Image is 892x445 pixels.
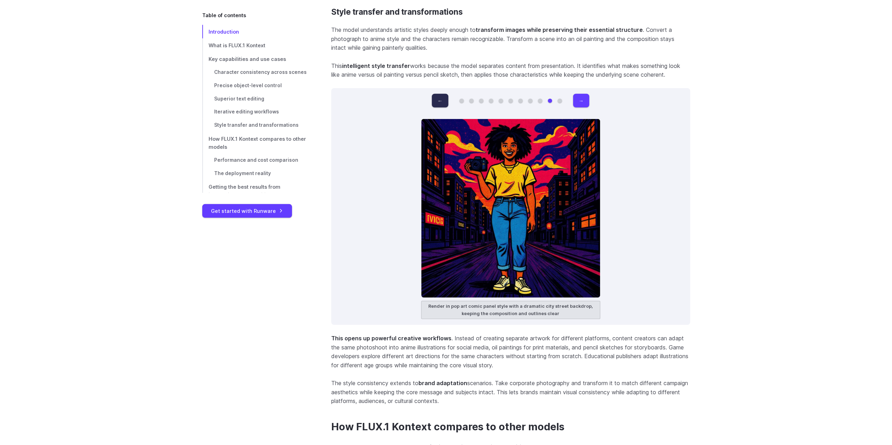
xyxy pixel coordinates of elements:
[202,132,309,154] a: How FLUX.1 Kontext compares to other models
[469,99,474,103] button: Go to 2 of 11
[476,26,643,33] strong: transform images while preserving their essential structure
[209,29,239,35] span: Introduction
[202,119,309,132] a: Style transfer and transformations
[459,99,464,103] button: Go to 1 of 11
[202,167,309,180] a: The deployment reality
[202,79,309,92] a: Precise object-level control
[331,62,690,79] p: This works because the model separates content from presentation. It identifies what makes someth...
[202,105,309,119] a: Iterative editing workflows
[214,157,298,163] span: Performance and cost comparison
[489,99,493,103] button: Go to 4 of 11
[209,42,265,48] span: What is FLUX.1 Kontext
[214,109,279,114] span: Iterative editing workflows
[479,99,483,103] button: Go to 3 of 11
[331,334,690,370] p: . Instead of creating separate artwork for different platforms, content creators can adapt the sa...
[202,180,309,202] a: Getting the best results from instruction-based editing
[528,99,532,103] button: Go to 8 of 11
[214,122,299,128] span: Style transfer and transformations
[331,335,451,342] strong: This opens up powerful creative workflows
[214,83,282,88] span: Precise object-level control
[573,94,589,107] button: →
[202,66,309,79] a: Character consistency across scenes
[214,96,264,102] span: Superior text editing
[214,69,307,75] span: Character consistency across scenes
[202,52,309,66] a: Key capabilities and use cases
[509,99,513,103] button: Go to 6 of 11
[209,136,306,150] span: How FLUX.1 Kontext compares to other models
[548,99,552,103] button: Go to 10 of 11
[538,99,542,103] button: Go to 9 of 11
[209,184,280,198] span: Getting the best results from instruction-based editing
[209,56,286,62] span: Key capabilities and use cases
[558,99,562,103] button: Go to 11 of 11
[202,154,309,167] a: Performance and cost comparison
[421,301,600,319] figcaption: Render in pop art comic panel style with a dramatic city street backdrop, keeping the composition...
[418,380,467,387] strong: brand adaptation
[331,421,564,433] a: How FLUX.1 Kontext compares to other models
[214,171,271,176] span: The deployment reality
[202,25,309,39] a: Introduction
[331,7,463,17] a: Style transfer and transformations
[202,92,309,106] a: Superior text editing
[202,204,292,218] a: Get started with Runware
[331,26,690,53] p: The model understands artistic styles deeply enough to . Convert a photograph to anime style and ...
[202,11,246,19] span: Table of contents
[342,62,410,69] strong: intelligent style transfer
[331,379,690,406] p: The style consistency extends to scenarios. Take corporate photography and transform it to match ...
[202,39,309,52] a: What is FLUX.1 Kontext
[518,99,523,103] button: Go to 7 of 11
[432,94,448,107] button: ←
[499,99,503,103] button: Go to 5 of 11
[421,119,600,298] img: Young woman with natural curly hair, wearing a pale yellow t-shirt and high-waisted jeans, holdin...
